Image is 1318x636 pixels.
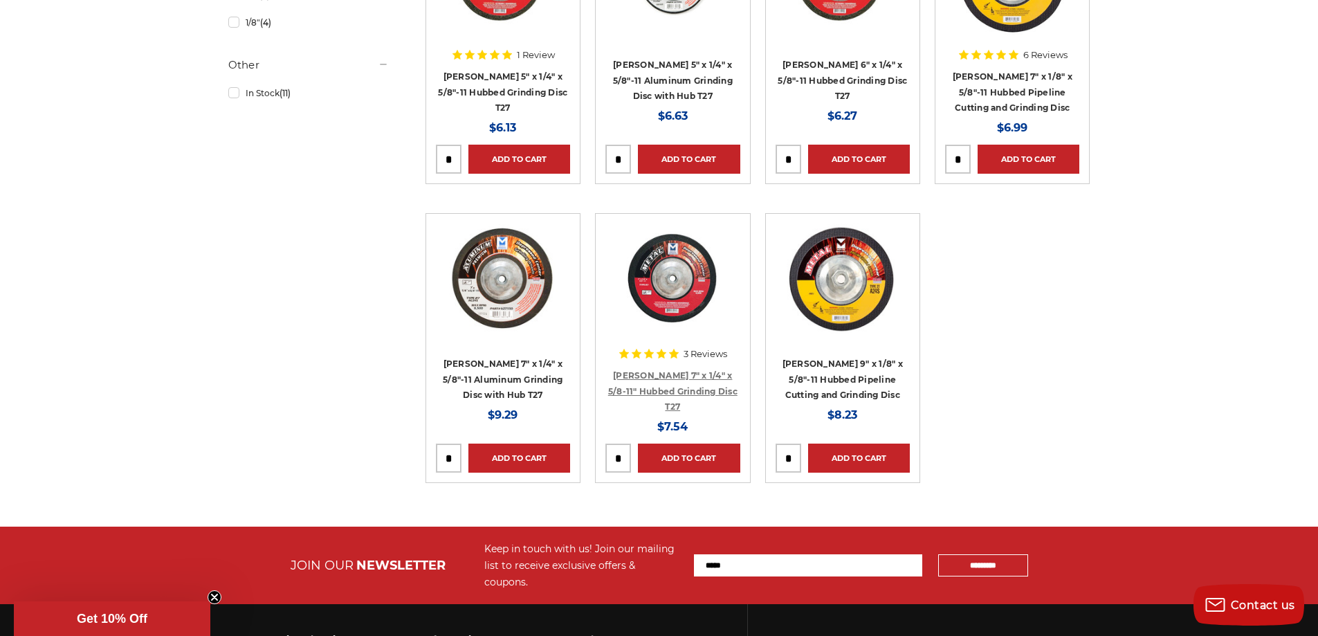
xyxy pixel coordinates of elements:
span: $6.27 [827,109,857,122]
span: (4) [260,17,271,28]
div: Get 10% OffClose teaser [14,601,210,636]
span: $9.29 [488,408,518,421]
a: [PERSON_NAME] 7" x 1/8" x 5/8"-11 Hubbed Pipeline Cutting and Grinding Disc [953,71,1072,113]
span: 6 Reviews [1023,51,1068,60]
a: 7" x 1/4" x 5/8"-11 Grinding Disc with Hub [605,224,740,358]
span: Contact us [1231,599,1295,612]
img: 7" Aluminum Grinding Wheel with Hub [445,224,561,334]
h5: Other [228,57,389,73]
a: [PERSON_NAME] 5" x 1/4" x 5/8"-11 Hubbed Grinding Disc T27 [438,71,567,113]
button: Close teaser [208,590,221,604]
a: Add to Cart [978,145,1079,174]
a: [PERSON_NAME] 6" x 1/4" x 5/8"-11 Hubbed Grinding Disc T27 [778,60,907,101]
a: [PERSON_NAME] 7" x 1/4" x 5/8"-11 Aluminum Grinding Disc with Hub T27 [443,358,562,400]
button: Contact us [1193,584,1304,626]
a: Add to Cart [638,444,740,473]
span: Get 10% Off [77,612,147,626]
span: $8.23 [827,408,857,421]
a: In Stock [228,81,389,105]
a: Add to Cart [468,444,570,473]
a: [PERSON_NAME] 5" x 1/4" x 5/8"-11 Aluminum Grinding Disc with Hub T27 [613,60,733,101]
a: Add to Cart [808,444,910,473]
a: Add to Cart [468,145,570,174]
a: 7" Aluminum Grinding Wheel with Hub [436,224,570,358]
span: 3 Reviews [684,349,727,358]
div: Keep in touch with us! Join our mailing list to receive exclusive offers & coupons. [484,540,680,590]
a: Add to Cart [808,145,910,174]
span: $6.63 [658,109,688,122]
a: Mercer 9" x 1/8" x 5/8"-11 Hubbed Cutting and Light Grinding Wheel [776,224,910,358]
img: Mercer 9" x 1/8" x 5/8"-11 Hubbed Cutting and Light Grinding Wheel [782,224,904,334]
a: 1/8" [228,10,389,35]
span: $7.54 [657,420,688,433]
span: $6.13 [489,121,516,134]
img: 7" x 1/4" x 5/8"-11 Grinding Disc with Hub [617,224,728,334]
a: Add to Cart [638,145,740,174]
a: [PERSON_NAME] 9" x 1/8" x 5/8"-11 Hubbed Pipeline Cutting and Grinding Disc [782,358,903,400]
a: [PERSON_NAME] 7" x 1/4" x 5/8-11" Hubbed Grinding Disc T27 [608,370,738,412]
span: JOIN OUR [291,558,354,573]
span: (11) [280,88,291,98]
span: $6.99 [997,121,1027,134]
span: NEWSLETTER [356,558,446,573]
span: 1 Review [517,51,555,60]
